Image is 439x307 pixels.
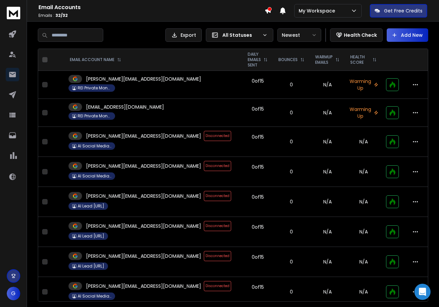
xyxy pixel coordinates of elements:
[310,157,345,187] td: N/A
[349,228,378,235] p: N/A
[86,76,201,82] p: [PERSON_NAME][EMAIL_ADDRESS][DOMAIN_NAME]
[252,194,264,200] div: 0 of 15
[86,223,201,229] p: [PERSON_NAME][EMAIL_ADDRESS][DOMAIN_NAME]
[7,287,20,300] button: G
[277,28,321,42] button: Newest
[204,281,231,291] span: Disconnected
[277,258,306,265] p: 0
[248,52,261,68] p: DAILY EMAILS SENT
[277,138,306,145] p: 0
[330,28,383,42] button: Health Check
[86,283,201,289] p: [PERSON_NAME][EMAIL_ADDRESS][DOMAIN_NAME]
[86,193,201,199] p: [PERSON_NAME][EMAIL_ADDRESS][DOMAIN_NAME]
[204,221,231,231] span: Disconnected
[78,294,111,299] p: AI Social Media [DOMAIN_NAME]
[310,187,345,217] td: N/A
[86,163,201,169] p: [PERSON_NAME][EMAIL_ADDRESS][DOMAIN_NAME]
[222,32,259,38] p: All Statuses
[277,198,306,205] p: 0
[349,288,378,295] p: N/A
[277,109,306,116] p: 0
[344,32,377,38] p: Health Check
[310,127,345,157] td: N/A
[414,284,431,300] div: Open Intercom Messenger
[204,191,231,201] span: Disconnected
[38,3,265,11] h1: Email Accounts
[349,258,378,265] p: N/A
[277,228,306,235] p: 0
[204,131,231,141] span: Disconnected
[204,161,231,171] span: Disconnected
[86,104,164,110] p: [EMAIL_ADDRESS][DOMAIN_NAME]
[310,99,345,127] td: N/A
[349,106,378,119] p: Warming Up
[350,54,370,65] p: HEALTH SCORE
[278,57,298,62] p: BOUNCES
[78,233,104,239] p: AI Lead [URL]
[70,57,121,62] div: EMAIL ACCOUNT NAME
[387,28,428,42] button: Add New
[315,54,333,65] p: WARMUP EMAILS
[277,288,306,295] p: 0
[349,78,378,91] p: Warming Up
[349,138,378,145] p: N/A
[370,4,427,18] button: Get Free Credits
[165,28,202,42] button: Export
[7,7,20,19] img: logo
[38,13,265,18] p: Emails :
[252,164,264,170] div: 0 of 15
[78,263,104,269] p: AI Lead [URL]
[349,198,378,205] p: N/A
[252,106,264,112] div: 0 of 15
[384,7,422,14] p: Get Free Credits
[252,224,264,230] div: 0 of 15
[349,168,378,175] p: N/A
[310,247,345,277] td: N/A
[204,251,231,261] span: Disconnected
[55,12,68,18] span: 32 / 32
[86,133,201,139] p: [PERSON_NAME][EMAIL_ADDRESS][DOMAIN_NAME]
[78,85,111,91] p: REI Private Money Lending
[252,78,264,84] div: 0 of 15
[86,253,201,259] p: [PERSON_NAME][EMAIL_ADDRESS][DOMAIN_NAME]
[299,7,338,14] p: My Workspace
[78,113,111,119] p: REI Private Money Lending
[310,71,345,99] td: N/A
[78,203,104,209] p: AI Lead [URL]
[252,284,264,290] div: 0 of 15
[78,143,111,149] p: AI Social Media [DOMAIN_NAME]
[252,254,264,260] div: 0 of 15
[252,134,264,140] div: 0 of 15
[78,173,111,179] p: AI Social Media [DOMAIN_NAME]
[310,217,345,247] td: N/A
[277,81,306,88] p: 0
[310,277,345,307] td: N/A
[277,168,306,175] p: 0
